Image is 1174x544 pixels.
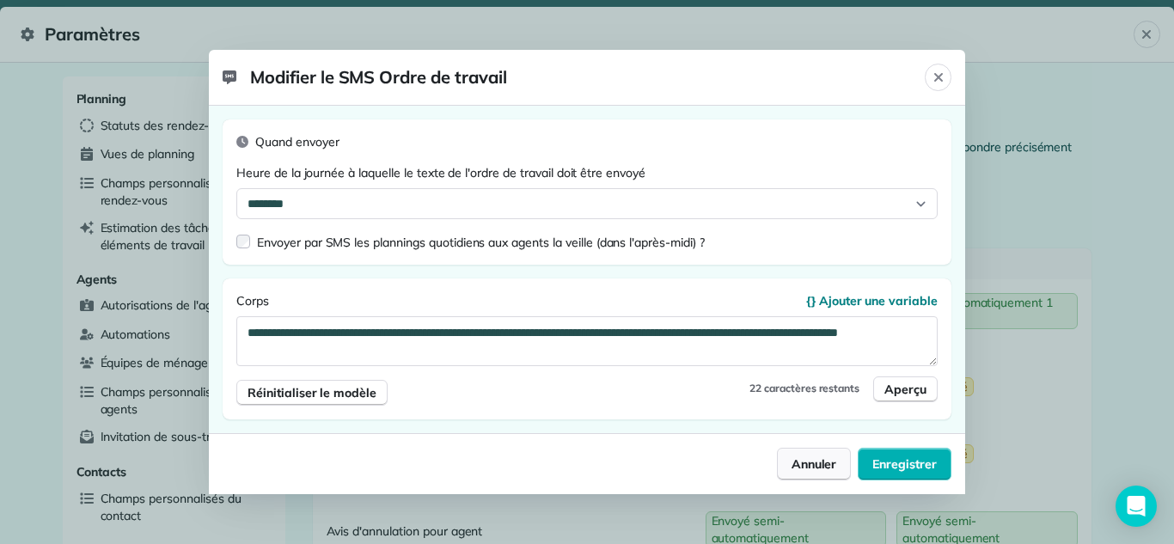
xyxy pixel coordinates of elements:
[777,448,852,480] button: Annuler
[749,382,859,394] span: 22 caractères restants
[236,292,938,309] label: Corps
[255,133,339,150] span: Quand envoyer
[223,64,925,91] span: Modifier le SMS Ordre de travail
[806,292,938,309] button: {} Ajouter une variable
[858,448,951,480] button: Enregistrer
[257,234,705,251] label: Envoyer par SMS les plannings quotidiens aux agents la veille (dans l'après-midi) ?
[236,164,938,181] label: Heure de la journée à laquelle le texte de l'ordre de travail doit être envoyé
[873,376,938,402] button: Aperçu
[236,380,388,406] button: Réinitialiser le modèle
[925,64,951,91] button: Fermer
[792,455,837,473] span: Annuler
[872,455,937,473] span: Enregistrer
[884,381,926,398] span: Aperçu
[248,384,376,401] span: Réinitialiser le modèle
